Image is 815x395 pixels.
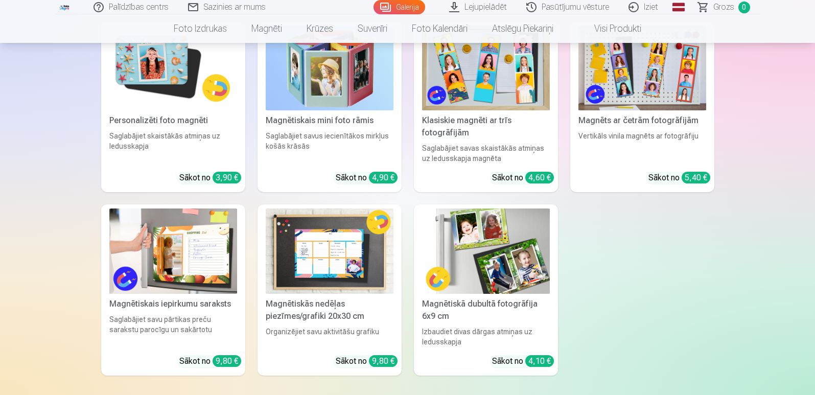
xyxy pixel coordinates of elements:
[480,14,566,43] a: Atslēgu piekariņi
[422,208,550,294] img: Magnētiskā dubultā fotogrāfija 6x9 cm
[262,131,398,164] div: Saglabājiet savus iecienītākos mirkļus košās krāsās
[262,298,398,322] div: Magnētiskās nedēļas piezīmes/grafiki 20x30 cm
[648,172,710,184] div: Sākot no
[213,172,241,183] div: 3,90 €
[59,4,71,10] img: /fa3
[418,327,554,347] div: Izbaudiet divas dārgas atmiņas uz ledusskapja
[418,114,554,139] div: Klasiskie magnēti ar trīs fotogrāfijām
[418,298,554,322] div: Magnētiskā dubultā fotogrāfija 6x9 cm
[179,355,241,367] div: Sākot no
[682,172,710,183] div: 5,40 €
[336,172,398,184] div: Sākot no
[713,1,734,13] span: Grozs
[105,131,241,164] div: Saglabājiet skaistākās atmiņas uz ledusskapja
[345,14,400,43] a: Suvenīri
[336,355,398,367] div: Sākot no
[570,21,714,193] a: Magnēts ar četrām fotogrāfijāmMagnēts ar četrām fotogrāfijāmVertikāls vinila magnēts ar fotogrāfi...
[105,298,241,310] div: Magnētiskais iepirkumu saraksts
[738,2,750,13] span: 0
[574,131,710,164] div: Vertikāls vinila magnēts ar fotogrāfiju
[422,26,550,111] img: Klasiskie magnēti ar trīs fotogrāfijām
[294,14,345,43] a: Krūzes
[369,355,398,367] div: 9,80 €
[525,355,554,367] div: 4,10 €
[105,314,241,347] div: Saglabājiet savu pārtikas preču sarakstu parocīgu un sakārtotu
[369,172,398,183] div: 4,90 €
[161,14,239,43] a: Foto izdrukas
[266,26,393,111] img: Magnētiskais mini foto rāmis
[239,14,294,43] a: Magnēti
[266,208,393,294] img: Magnētiskās nedēļas piezīmes/grafiki 20x30 cm
[105,114,241,127] div: Personalizēti foto magnēti
[109,208,237,294] img: Magnētiskais iepirkumu saraksts
[258,21,402,193] a: Magnētiskais mini foto rāmisMagnētiskais mini foto rāmisSaglabājiet savus iecienītākos mirkļus ko...
[258,204,402,376] a: Magnētiskās nedēļas piezīmes/grafiki 20x30 cmMagnētiskās nedēļas piezīmes/grafiki 20x30 cmOrganiz...
[101,21,245,193] a: Personalizēti foto magnētiPersonalizēti foto magnētiSaglabājiet skaistākās atmiņas uz ledusskapja...
[525,172,554,183] div: 4,60 €
[101,204,245,376] a: Magnētiskais iepirkumu sarakstsMagnētiskais iepirkumu sarakstsSaglabājiet savu pārtikas preču sar...
[492,355,554,367] div: Sākot no
[179,172,241,184] div: Sākot no
[578,26,706,111] img: Magnēts ar četrām fotogrāfijām
[109,26,237,111] img: Personalizēti foto magnēti
[414,21,558,193] a: Klasiskie magnēti ar trīs fotogrāfijāmKlasiskie magnēti ar trīs fotogrāfijāmSaglabājiet savas ska...
[418,143,554,164] div: Saglabājiet savas skaistākās atmiņas uz ledusskapja magnēta
[414,204,558,376] a: Magnētiskā dubultā fotogrāfija 6x9 cmMagnētiskā dubultā fotogrāfija 6x9 cmIzbaudiet divas dārgas ...
[566,14,654,43] a: Visi produkti
[400,14,480,43] a: Foto kalendāri
[262,114,398,127] div: Magnētiskais mini foto rāmis
[213,355,241,367] div: 9,80 €
[262,327,398,347] div: Organizējiet savu aktivitāšu grafiku
[574,114,710,127] div: Magnēts ar četrām fotogrāfijām
[492,172,554,184] div: Sākot no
